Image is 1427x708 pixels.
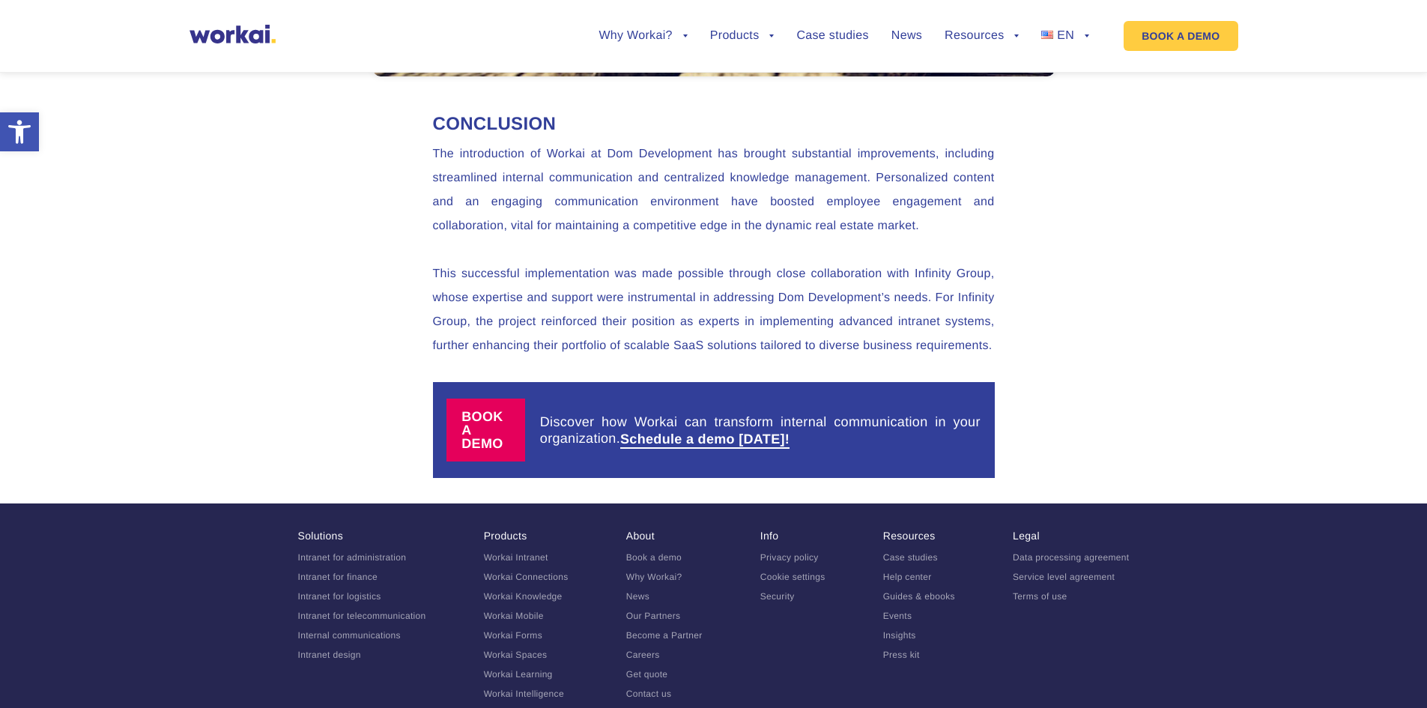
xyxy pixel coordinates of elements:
[945,30,1019,42] a: Resources
[626,669,668,680] a: Get quote
[484,650,548,660] a: Workai Spaces
[1013,552,1129,563] a: Data processing agreement
[446,399,540,462] a: BOOK A DEMO
[760,572,825,582] a: Cookie settings
[620,432,790,446] a: Schedule a demo [DATE]!
[891,30,922,42] a: News
[298,611,426,621] a: Intranet for telecommunication
[484,689,564,699] a: Workai Intelligence
[796,30,868,42] a: Case studies
[626,530,655,542] a: About
[883,552,938,563] a: Case studies
[484,591,563,602] a: Workai Knowledge
[626,591,649,602] a: News
[599,30,687,42] a: Why Workai?
[1057,29,1074,42] span: EN
[1013,572,1115,582] a: Service level agreement
[626,552,682,563] a: Book a demo
[1041,30,1089,42] a: EN
[484,669,553,680] a: Workai Learning
[298,530,343,542] a: Solutions
[883,611,912,621] a: Events
[760,591,795,602] a: Security
[433,142,995,238] p: The introduction of Workai at Dom Development has brought substantial improvements, including str...
[626,572,682,582] a: Why Workai?
[298,552,407,563] a: Intranet for administration
[433,262,995,358] p: This successful implementation was made possible through close collaboration with Infinity Group,...
[484,530,527,542] a: Products
[760,552,819,563] a: Privacy policy
[298,591,381,602] a: Intranet for logistics
[626,630,703,641] a: Become a Partner
[484,552,548,563] a: Workai Intranet
[433,112,995,136] h2: Conclusion
[484,630,542,641] a: Workai Forms
[1013,591,1067,602] a: Terms of use
[484,611,544,621] a: Workai Mobile
[626,650,660,660] a: Careers
[626,689,672,699] a: Contact us
[1124,21,1237,51] a: BOOK A DEMO
[883,630,916,641] a: Insights
[760,530,779,542] a: Info
[883,572,932,582] a: Help center
[298,630,401,641] a: Internal communications
[626,611,681,621] a: Our Partners
[540,414,981,447] div: Discover how Workai can transform internal communication in your organization.
[298,572,378,582] a: Intranet for finance
[1013,530,1040,542] a: Legal
[883,591,955,602] a: Guides & ebooks
[883,530,936,542] a: Resources
[484,572,569,582] a: Workai Connections
[298,650,361,660] a: Intranet design
[710,30,775,42] a: Products
[446,399,525,462] label: BOOK A DEMO
[883,650,920,660] a: Press kit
